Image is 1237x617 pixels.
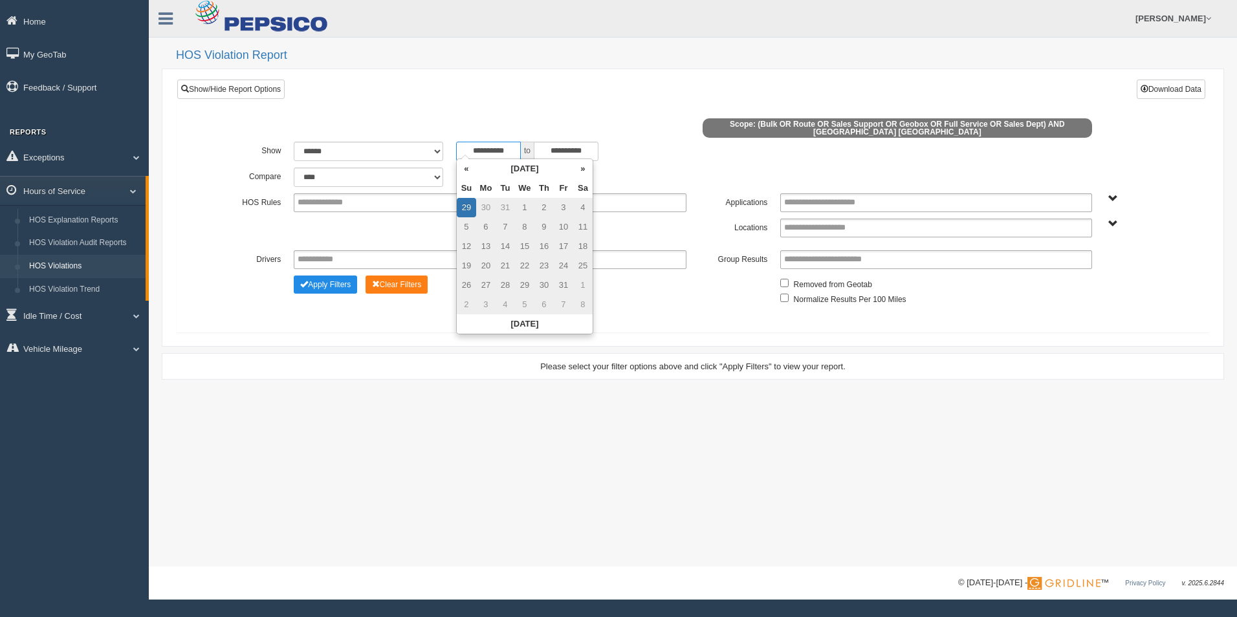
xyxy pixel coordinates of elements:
td: 7 [554,295,573,314]
label: Removed from Geotab [794,276,872,291]
td: 29 [457,198,476,217]
td: 24 [554,256,573,276]
label: Show [206,142,287,157]
th: Th [534,179,554,198]
label: HOS Rules [206,193,287,209]
img: Gridline [1027,577,1100,590]
td: 29 [515,276,534,295]
a: Show/Hide Report Options [177,80,285,99]
td: 22 [515,256,534,276]
td: 6 [534,295,554,314]
td: 10 [554,217,573,237]
a: HOS Violation Audit Reports [23,232,146,255]
div: Please select your filter options above and click "Apply Filters" to view your report. [173,360,1212,373]
td: 7 [496,217,515,237]
label: Compare [206,168,287,183]
td: 31 [496,198,515,217]
button: Change Filter Options [294,276,357,294]
td: 5 [515,295,534,314]
a: HOS Violation Trend [23,278,146,301]
th: [DATE] [476,159,573,179]
th: Mo [476,179,496,198]
label: Drivers [206,250,287,266]
label: Group Results [693,250,774,266]
span: to [521,142,534,161]
th: Fr [554,179,573,198]
td: 8 [573,295,593,314]
td: 23 [534,256,554,276]
td: 2 [534,198,554,217]
th: Su [457,179,476,198]
th: » [573,159,593,179]
span: Scope: (Bulk OR Route OR Sales Support OR Geobox OR Full Service OR Sales Dept) AND [GEOGRAPHIC_D... [703,118,1092,138]
td: 19 [457,256,476,276]
td: 4 [496,295,515,314]
td: 6 [476,217,496,237]
td: 26 [457,276,476,295]
td: 27 [476,276,496,295]
td: 20 [476,256,496,276]
td: 21 [496,256,515,276]
td: 5 [457,217,476,237]
button: Change Filter Options [366,276,428,294]
td: 15 [515,237,534,256]
td: 2 [457,295,476,314]
td: 30 [534,276,554,295]
td: 8 [515,217,534,237]
th: We [515,179,534,198]
a: HOS Explanation Reports [23,209,146,232]
h2: HOS Violation Report [176,49,1224,62]
td: 11 [573,217,593,237]
label: Locations [693,219,774,234]
a: HOS Violations [23,255,146,278]
th: « [457,159,476,179]
td: 17 [554,237,573,256]
td: 3 [554,198,573,217]
th: [DATE] [457,314,593,334]
label: Applications [693,193,774,209]
td: 9 [534,217,554,237]
th: Sa [573,179,593,198]
td: 25 [573,256,593,276]
div: © [DATE]-[DATE] - ™ [958,576,1224,590]
td: 4 [573,198,593,217]
td: 13 [476,237,496,256]
td: 28 [496,276,515,295]
td: 1 [515,198,534,217]
label: Normalize Results Per 100 Miles [794,290,906,306]
td: 16 [534,237,554,256]
td: 3 [476,295,496,314]
th: Tu [496,179,515,198]
td: 12 [457,237,476,256]
span: v. 2025.6.2844 [1182,579,1224,587]
td: 14 [496,237,515,256]
td: 1 [573,276,593,295]
td: 31 [554,276,573,295]
td: 30 [476,198,496,217]
a: Privacy Policy [1125,579,1165,587]
button: Download Data [1137,80,1205,99]
td: 18 [573,237,593,256]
